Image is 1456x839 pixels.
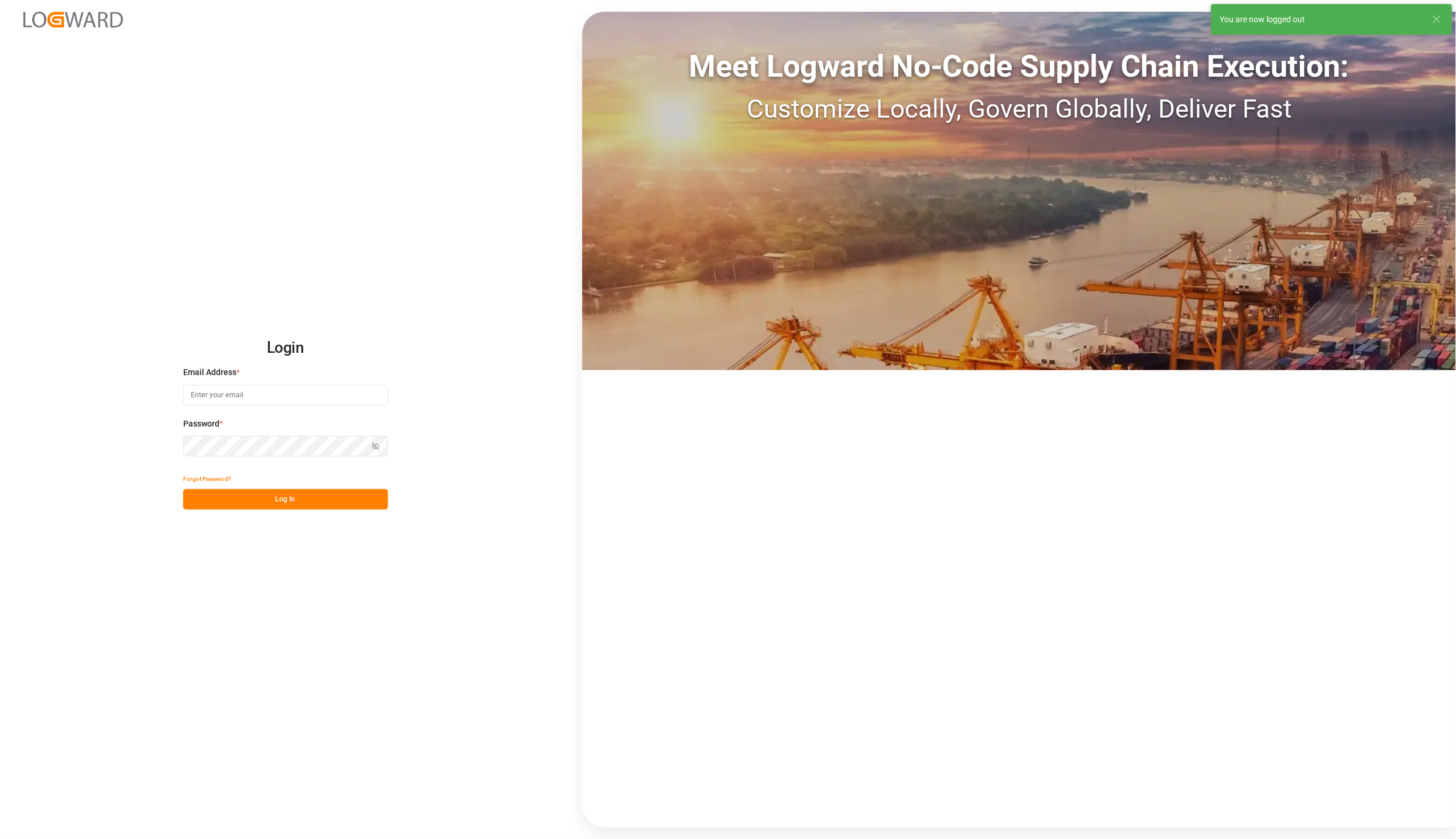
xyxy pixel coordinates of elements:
img: Logward_new_orange.png [23,12,123,27]
button: Forgot Password? [183,469,231,489]
div: Meet Logward No-Code Supply Chain Execution: [582,44,1456,90]
span: Email Address [183,366,236,379]
span: Password [183,418,219,430]
div: You are now logged out [1220,13,1421,26]
button: Log In [183,489,388,510]
input: Enter your email [183,385,388,405]
div: Customize Locally, Govern Globally, Deliver Fast [582,90,1456,128]
h2: Login [183,329,388,367]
